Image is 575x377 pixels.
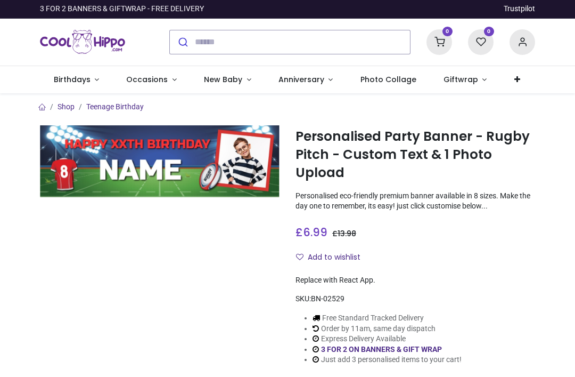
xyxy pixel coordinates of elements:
a: Giftwrap [430,66,500,94]
span: Birthdays [54,74,91,85]
a: Teenage Birthday [86,102,144,111]
span: Anniversary [278,74,324,85]
span: £ [332,228,356,239]
img: Personalised Party Banner - Rugby Pitch - Custom Text & 1 Photo Upload [40,125,280,197]
p: Personalised eco-friendly premium banner available in 8 sizes. Make the day one to remember, its ... [295,191,535,212]
img: Cool Hippo [40,27,125,57]
span: New Baby [204,74,242,85]
li: Order by 11am, same day dispatch [313,324,462,334]
span: Occasions [126,74,168,85]
sup: 0 [442,27,453,37]
span: 13.98 [338,228,356,239]
a: Occasions [113,66,191,94]
sup: 0 [484,27,494,37]
span: £ [295,224,327,240]
li: Express Delivery Available [313,334,462,344]
button: Submit [170,30,195,54]
a: Shop [57,102,75,111]
a: Anniversary [265,66,347,94]
h1: Personalised Party Banner - Rugby Pitch - Custom Text & 1 Photo Upload [295,127,535,182]
button: Add to wishlistAdd to wishlist [295,248,369,267]
div: 3 FOR 2 BANNERS & GIFTWRAP - FREE DELIVERY [40,4,204,14]
span: Giftwrap [443,74,478,85]
i: Add to wishlist [296,253,303,261]
li: Free Standard Tracked Delivery [313,313,462,324]
a: Birthdays [40,66,113,94]
span: BN-02529 [311,294,344,303]
a: New Baby [191,66,265,94]
div: SKU: [295,294,535,304]
a: Logo of Cool Hippo [40,27,125,57]
a: 0 [468,37,494,45]
span: Photo Collage [360,74,416,85]
a: 0 [426,37,452,45]
a: Trustpilot [504,4,535,14]
li: Just add 3 personalised items to your cart! [313,355,462,365]
div: Replace with React App. [295,275,535,286]
a: 3 FOR 2 ON BANNERS & GIFT WRAP [321,345,442,354]
span: 6.99 [303,224,327,240]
